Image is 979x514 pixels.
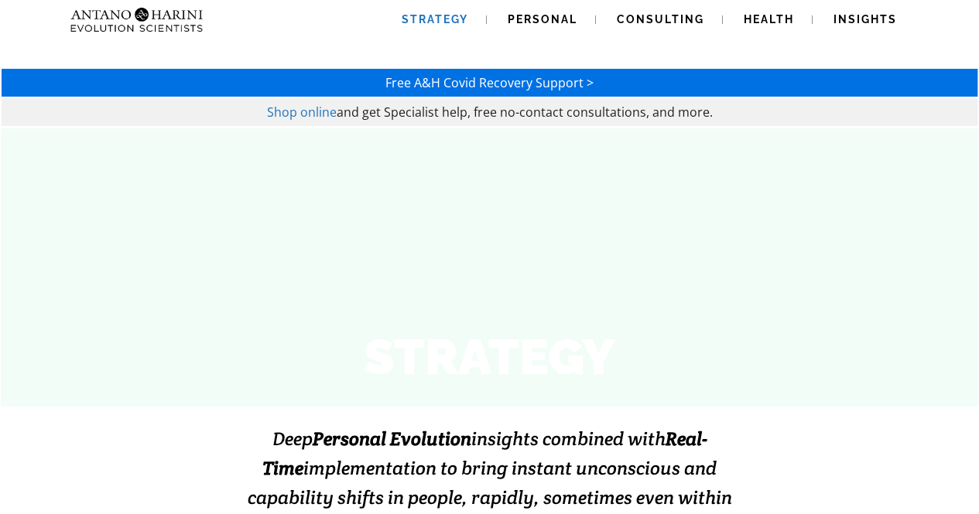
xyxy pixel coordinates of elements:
[364,328,615,386] strong: STRATEGY
[337,104,713,121] span: and get Specialist help, free no-contact consultations, and more.
[744,13,794,26] span: Health
[834,13,897,26] span: Insights
[313,427,471,451] strong: Personal Evolution
[267,104,337,121] a: Shop online
[508,13,577,26] span: Personal
[617,13,704,26] span: Consulting
[402,13,468,26] span: Strategy
[385,74,594,91] a: Free A&H Covid Recovery Support >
